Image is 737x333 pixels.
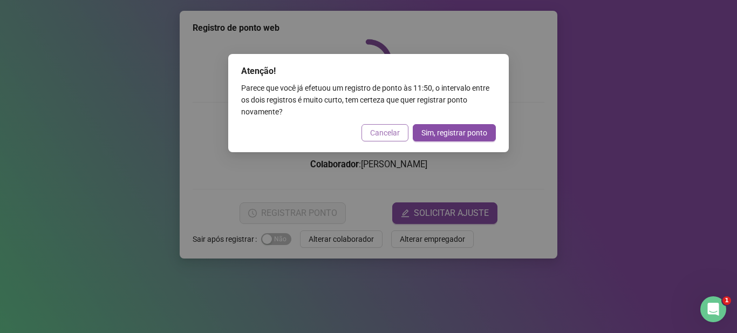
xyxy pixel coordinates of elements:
[421,127,487,139] span: Sim, registrar ponto
[722,296,731,305] span: 1
[241,82,496,118] div: Parece que você já efetuou um registro de ponto às 11:50 , o intervalo entre os dois registros é ...
[413,124,496,141] button: Sim, registrar ponto
[361,124,408,141] button: Cancelar
[370,127,400,139] span: Cancelar
[700,296,726,322] iframe: Intercom live chat
[241,65,496,78] div: Atenção!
